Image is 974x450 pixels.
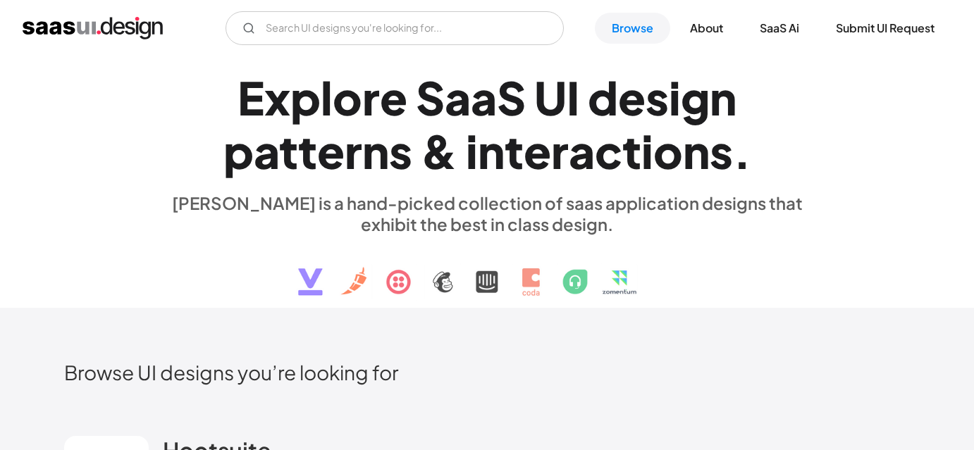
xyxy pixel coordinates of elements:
[673,13,740,44] a: About
[743,13,816,44] a: SaaS Ai
[595,13,670,44] a: Browse
[273,235,701,308] img: text, icon, saas logo
[64,360,910,385] h2: Browse UI designs you’re looking for
[163,192,811,235] div: [PERSON_NAME] is a hand-picked collection of saas application designs that exhibit the best in cl...
[819,13,951,44] a: Submit UI Request
[226,11,564,45] input: Search UI designs you're looking for...
[163,70,811,179] h1: Explore SaaS UI design patterns & interactions.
